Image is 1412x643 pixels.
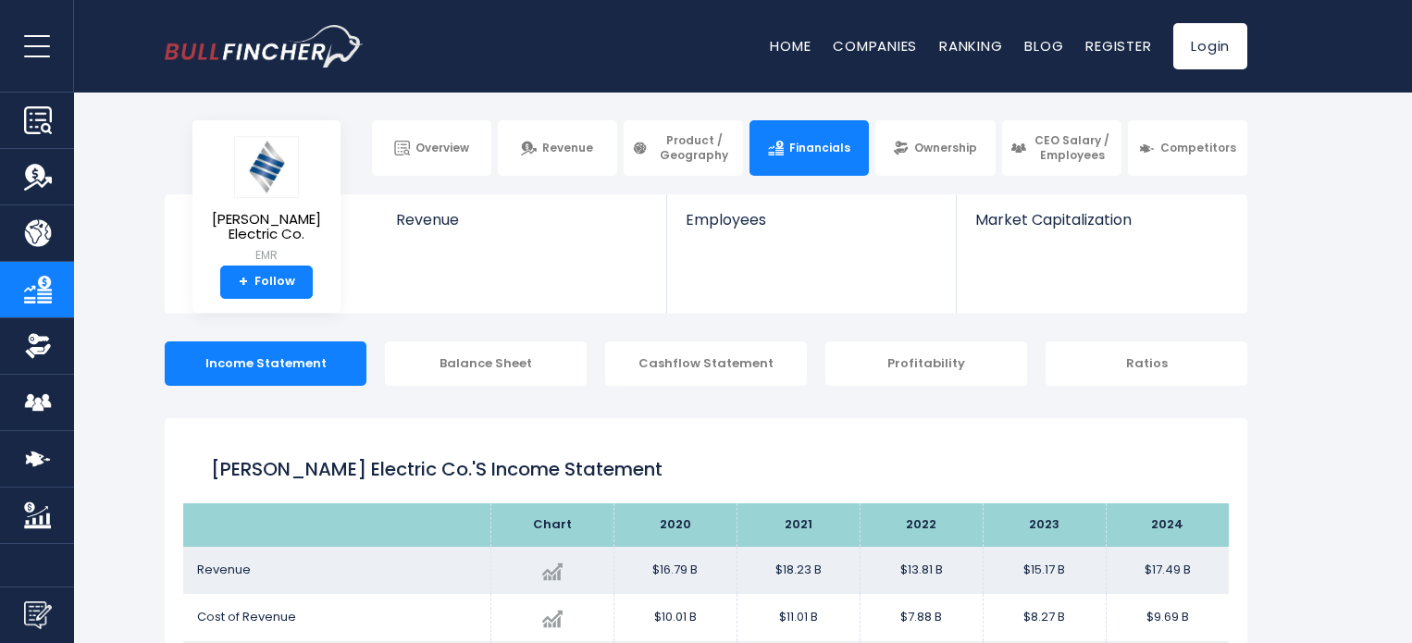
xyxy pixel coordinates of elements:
div: Cashflow Statement [605,341,807,386]
span: Competitors [1160,141,1236,155]
a: Ownership [875,120,995,176]
a: Blog [1024,36,1063,56]
td: $7.88 B [860,594,983,641]
span: Financials [789,141,850,155]
td: $13.81 B [860,547,983,594]
td: $10.01 B [613,594,737,641]
strong: + [239,274,248,291]
img: bullfincher logo [165,25,364,68]
div: Profitability [825,341,1027,386]
div: Ratios [1046,341,1247,386]
span: Overview [415,141,469,155]
th: 2022 [860,503,983,547]
small: EMR [207,247,326,264]
td: $8.27 B [983,594,1106,641]
span: Ownership [914,141,977,155]
a: Financials [749,120,869,176]
a: Market Capitalization [957,194,1245,260]
td: $15.17 B [983,547,1106,594]
td: $11.01 B [737,594,860,641]
a: Companies [833,36,917,56]
a: Ranking [939,36,1002,56]
td: $9.69 B [1106,594,1229,641]
a: Employees [667,194,955,260]
td: $16.79 B [613,547,737,594]
a: Competitors [1128,120,1247,176]
th: 2023 [983,503,1106,547]
span: [PERSON_NAME] Electric Co. [207,212,326,242]
a: Revenue [498,120,617,176]
a: Revenue [378,194,667,260]
img: Ownership [24,332,52,360]
th: 2021 [737,503,860,547]
span: CEO Salary / Employees [1032,133,1113,162]
span: Market Capitalization [975,211,1227,229]
div: Income Statement [165,341,366,386]
a: Overview [372,120,491,176]
td: $18.23 B [737,547,860,594]
th: 2020 [613,503,737,547]
span: Revenue [197,561,251,578]
a: Go to homepage [165,25,364,68]
span: Revenue [396,211,649,229]
a: Login [1173,23,1247,69]
span: Revenue [542,141,593,155]
a: [PERSON_NAME] Electric Co. EMR [206,135,327,266]
div: Balance Sheet [385,341,587,386]
h1: [PERSON_NAME] Electric Co.'s Income Statement [211,455,1201,483]
th: 2024 [1106,503,1229,547]
th: Chart [490,503,613,547]
a: Product / Geography [624,120,743,176]
span: Employees [686,211,936,229]
a: Register [1085,36,1151,56]
a: +Follow [220,266,313,299]
td: $17.49 B [1106,547,1229,594]
span: Product / Geography [653,133,735,162]
a: Home [770,36,811,56]
span: Cost of Revenue [197,608,296,625]
a: CEO Salary / Employees [1002,120,1121,176]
